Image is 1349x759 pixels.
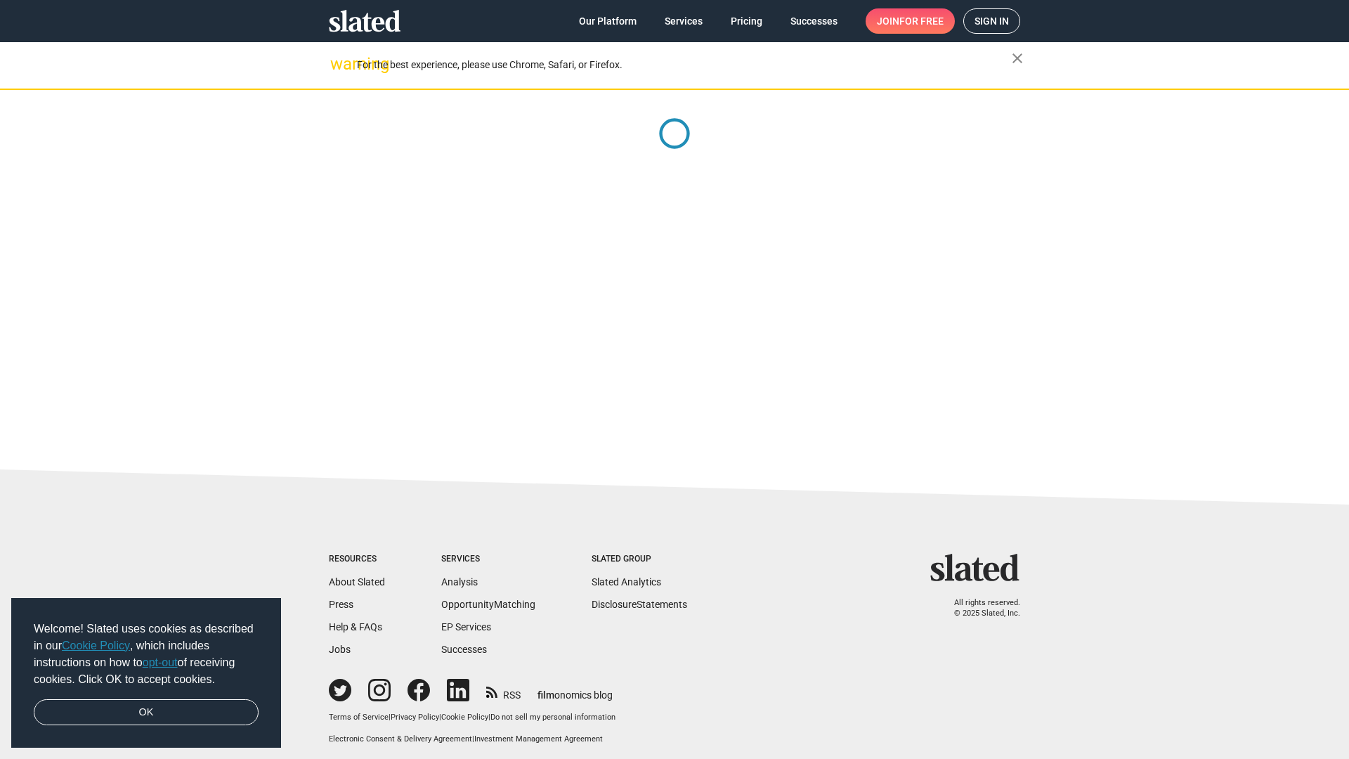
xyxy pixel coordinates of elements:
[486,680,521,702] a: RSS
[62,640,130,651] a: Cookie Policy
[441,644,487,655] a: Successes
[653,8,714,34] a: Services
[34,621,259,688] span: Welcome! Slated uses cookies as described in our , which includes instructions on how to of recei...
[34,699,259,726] a: dismiss cookie message
[975,9,1009,33] span: Sign in
[779,8,849,34] a: Successes
[592,554,687,565] div: Slated Group
[439,713,441,722] span: |
[329,554,385,565] div: Resources
[329,713,389,722] a: Terms of Service
[472,734,474,744] span: |
[963,8,1020,34] a: Sign in
[866,8,955,34] a: Joinfor free
[719,8,774,34] a: Pricing
[389,713,391,722] span: |
[441,554,535,565] div: Services
[790,8,838,34] span: Successes
[441,621,491,632] a: EP Services
[537,677,613,702] a: filmonomics blog
[474,734,603,744] a: Investment Management Agreement
[579,8,637,34] span: Our Platform
[939,598,1020,618] p: All rights reserved. © 2025 Slated, Inc.
[899,8,944,34] span: for free
[329,734,472,744] a: Electronic Consent & Delivery Agreement
[441,599,535,610] a: OpportunityMatching
[329,644,351,655] a: Jobs
[11,598,281,748] div: cookieconsent
[1009,50,1026,67] mat-icon: close
[490,713,615,723] button: Do not sell my personal information
[391,713,439,722] a: Privacy Policy
[329,576,385,588] a: About Slated
[329,621,382,632] a: Help & FAQs
[877,8,944,34] span: Join
[592,576,661,588] a: Slated Analytics
[537,689,554,701] span: film
[665,8,703,34] span: Services
[441,713,488,722] a: Cookie Policy
[592,599,687,610] a: DisclosureStatements
[568,8,648,34] a: Our Platform
[441,576,478,588] a: Analysis
[731,8,762,34] span: Pricing
[357,56,1012,74] div: For the best experience, please use Chrome, Safari, or Firefox.
[143,656,178,668] a: opt-out
[488,713,490,722] span: |
[329,599,353,610] a: Press
[330,56,347,72] mat-icon: warning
